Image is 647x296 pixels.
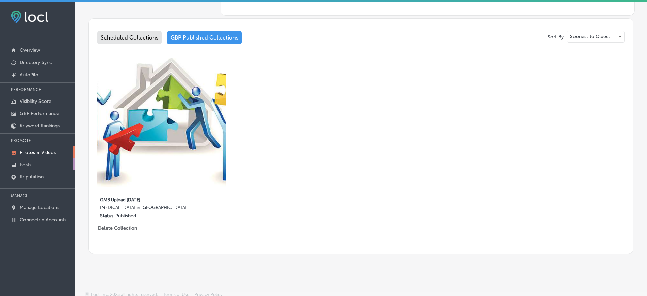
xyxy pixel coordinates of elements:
[11,11,48,23] img: fda3e92497d09a02dc62c9cd864e3231.png
[97,58,226,187] img: Collection thumbnail
[548,34,564,40] p: Sort By
[20,217,66,223] p: Connected Accounts
[98,225,136,231] p: Delete Collection
[567,31,624,42] div: Soonest to Oldest
[20,111,59,116] p: GBP Performance
[20,150,56,155] p: Photos & Videos
[100,213,115,219] p: Status:
[20,205,59,211] p: Manage Locations
[20,123,60,129] p: Keyword Rankings
[100,205,197,213] label: [MEDICAL_DATA] in [GEOGRAPHIC_DATA]
[167,31,242,44] div: GBP Published Collections
[97,31,162,44] div: Scheduled Collections
[20,47,40,53] p: Overview
[115,213,136,219] p: Published
[20,98,51,104] p: Visibility Score
[20,162,31,168] p: Posts
[100,193,197,205] label: GMB Upload [DATE]
[20,72,40,78] p: AutoPilot
[20,174,44,180] p: Reputation
[20,60,52,65] p: Directory Sync
[570,33,610,40] p: Soonest to Oldest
